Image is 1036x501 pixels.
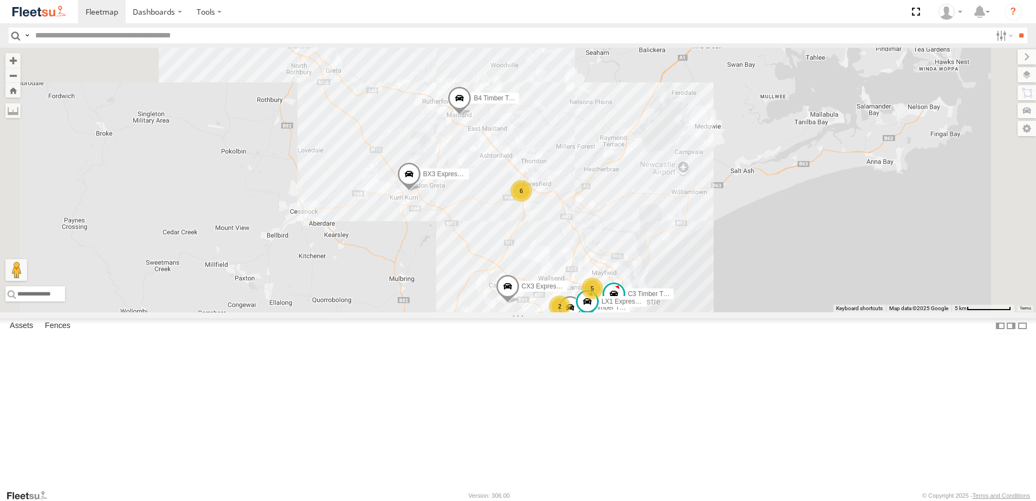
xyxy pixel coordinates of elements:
[1020,306,1031,311] a: Terms (opens in new tab)
[474,94,521,102] span: B4 Timber Truck
[510,180,532,202] div: 6
[5,53,21,68] button: Zoom in
[6,490,56,501] a: Visit our Website
[955,305,967,311] span: 5 km
[40,318,76,333] label: Fences
[601,298,650,306] span: LX1 Express Ute
[469,492,510,499] div: Version: 306.00
[992,28,1015,43] label: Search Filter Options
[5,259,27,281] button: Drag Pegman onto the map to open Street View
[628,290,676,298] span: C3 Timber Truck
[522,282,572,290] span: CX3 Express Ute
[581,278,603,299] div: 5
[1006,318,1016,334] label: Dock Summary Table to the Right
[11,4,67,19] img: fleetsu-logo-horizontal.svg
[5,83,21,98] button: Zoom Home
[995,318,1006,334] label: Dock Summary Table to the Left
[922,492,1030,499] div: © Copyright 2025 -
[973,492,1030,499] a: Terms and Conditions
[5,68,21,83] button: Zoom out
[423,170,472,178] span: BX3 Express Ute
[23,28,31,43] label: Search Query
[1018,121,1036,136] label: Map Settings
[530,312,552,333] div: 6
[4,318,38,333] label: Assets
[549,296,571,317] div: 2
[584,304,632,311] span: C4 Timber Truck
[951,305,1014,312] button: Map Scale: 5 km per 78 pixels
[836,305,883,312] button: Keyboard shortcuts
[1017,318,1028,334] label: Hide Summary Table
[935,4,966,20] div: James Cullen
[889,305,948,311] span: Map data ©2025 Google
[1005,3,1022,21] i: ?
[5,103,21,118] label: Measure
